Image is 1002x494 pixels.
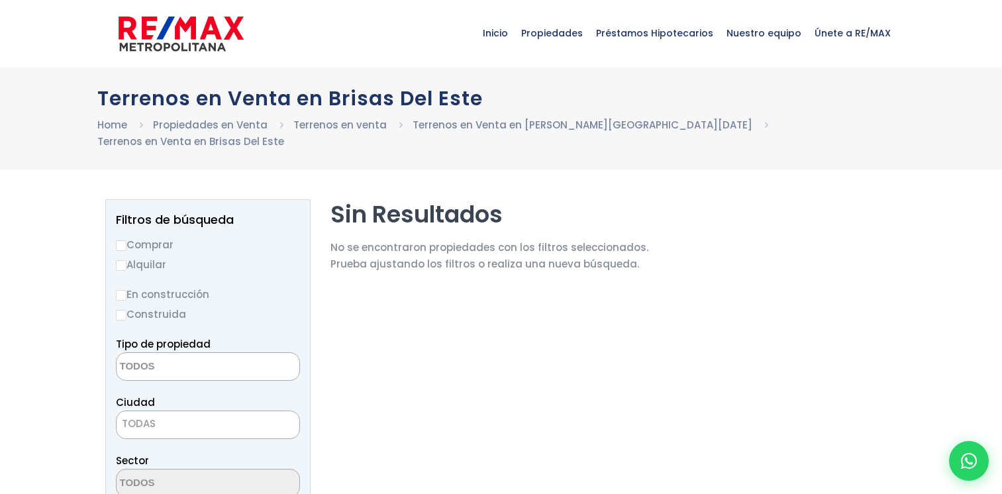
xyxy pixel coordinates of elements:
input: Comprar [116,240,126,251]
span: Sector [116,454,149,468]
li: Terrenos en Venta en Brisas Del Este [97,133,284,150]
span: TODAS [122,417,156,430]
span: Inicio [476,13,515,53]
h2: Filtros de búsqueda [116,213,300,226]
h1: Terrenos en Venta en Brisas Del Este [97,87,905,110]
span: Tipo de propiedad [116,337,211,351]
label: Comprar [116,236,300,253]
span: Únete a RE/MAX [808,13,897,53]
span: TODAS [117,415,299,433]
a: Terrenos en venta [293,118,387,132]
input: Alquilar [116,260,126,271]
span: Préstamos Hipotecarios [589,13,720,53]
label: Construida [116,306,300,322]
p: No se encontraron propiedades con los filtros seleccionados. Prueba ajustando los filtros o reali... [330,239,648,272]
a: Propiedades en Venta [153,118,268,132]
textarea: Search [117,353,245,381]
span: Ciudad [116,395,155,409]
a: Terrenos en Venta en [PERSON_NAME][GEOGRAPHIC_DATA][DATE] [413,118,752,132]
span: TODAS [116,411,300,439]
span: Propiedades [515,13,589,53]
label: En construcción [116,286,300,303]
input: En construcción [116,290,126,301]
a: Home [97,118,127,132]
input: Construida [116,310,126,321]
img: remax-metropolitana-logo [119,14,244,54]
label: Alquilar [116,256,300,273]
span: Nuestro equipo [720,13,808,53]
h2: Sin Resultados [330,199,648,229]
